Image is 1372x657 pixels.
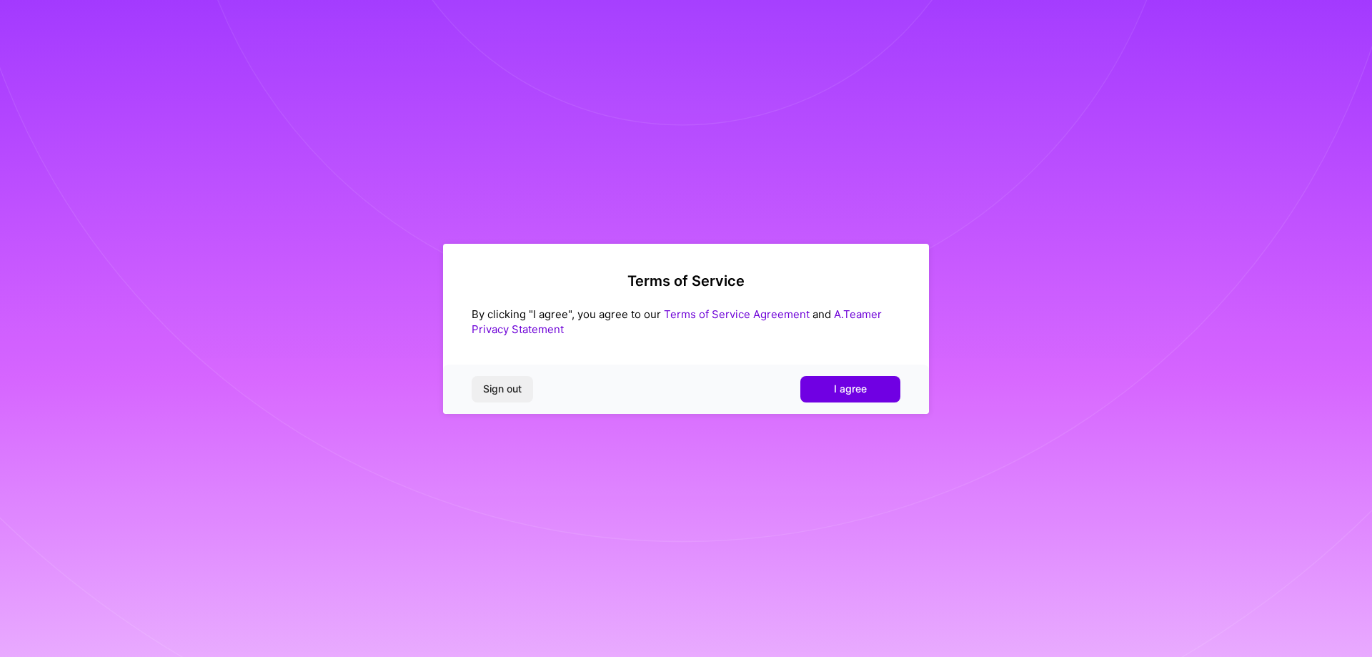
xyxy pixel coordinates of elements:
div: By clicking "I agree", you agree to our and [472,307,900,337]
span: Sign out [483,382,522,396]
span: I agree [834,382,867,396]
h2: Terms of Service [472,272,900,290]
button: Sign out [472,376,533,402]
a: Terms of Service Agreement [664,307,810,321]
button: I agree [800,376,900,402]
